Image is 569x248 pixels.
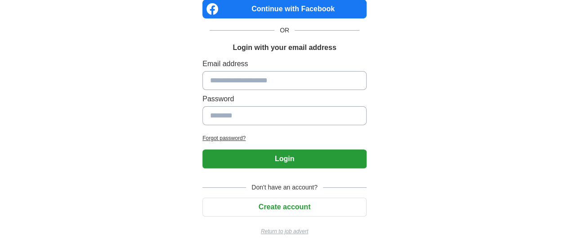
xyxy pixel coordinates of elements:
[202,198,367,216] button: Create account
[202,59,367,69] label: Email address
[202,94,367,104] label: Password
[202,149,367,168] button: Login
[274,26,295,35] span: OR
[202,203,367,211] a: Create account
[246,183,323,192] span: Don't have an account?
[233,42,336,53] h1: Login with your email address
[202,227,367,235] a: Return to job advert
[202,134,367,142] a: Forgot password?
